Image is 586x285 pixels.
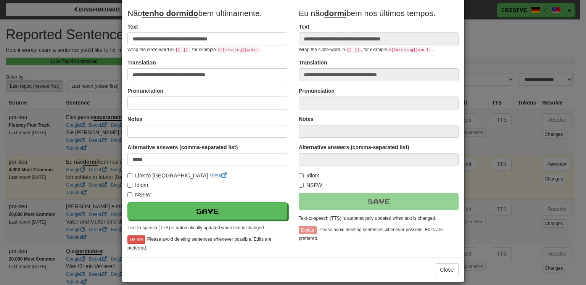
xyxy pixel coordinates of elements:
[299,226,317,234] button: Delete
[127,192,132,197] input: NSFW
[127,191,151,198] label: NSFW
[299,143,409,151] label: Alternative answers (comma-separated list)
[299,87,335,95] label: Pronunciation
[299,181,322,189] label: NSFW
[299,172,319,179] label: Idiom
[324,9,346,18] u: dormi
[345,47,353,53] code: {{
[299,173,304,178] input: Idiom
[299,193,459,210] button: Save
[299,59,327,66] label: Translation
[127,47,262,52] small: Wrap the cloze-word in , for example .
[299,227,443,241] small: Please avoid deleting sentences whenever possible. Edits are preferred.
[127,173,132,178] input: Link to [GEOGRAPHIC_DATA]
[299,23,309,31] label: Text
[174,47,182,53] code: {{
[216,47,261,53] code: A {{ missing }} word.
[127,237,272,250] small: Please avoid deleting sentences whenever possible. Edits are preferred.
[299,183,304,188] input: NSFW
[142,9,198,18] u: tenho dormido
[353,47,361,53] code: }}
[127,172,208,179] label: Link to [GEOGRAPHIC_DATA]
[127,23,138,31] label: Text
[127,202,287,220] button: Save
[127,235,145,244] button: Delete
[127,183,132,188] input: Idiom
[127,9,262,18] span: Não bem ultimamente.
[127,181,148,189] label: Idiom
[299,9,435,18] span: Eu não bem nos últimos tempos.
[127,59,156,66] label: Translation
[299,216,436,221] small: Text-to-speech (TTS) is automatically updated when text is changed.
[127,225,265,230] small: Text-to-speech (TTS) is automatically updated when text is changed.
[387,47,432,53] code: A {{ missing }} word.
[127,143,238,151] label: Alternative answers (comma-separated list)
[127,87,163,95] label: Pronunciation
[210,172,227,179] a: View
[299,47,433,52] small: Wrap the cloze-word in , for example .
[127,115,142,123] label: Notes
[435,263,459,276] button: Close
[299,115,314,123] label: Notes
[182,47,190,53] code: }}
